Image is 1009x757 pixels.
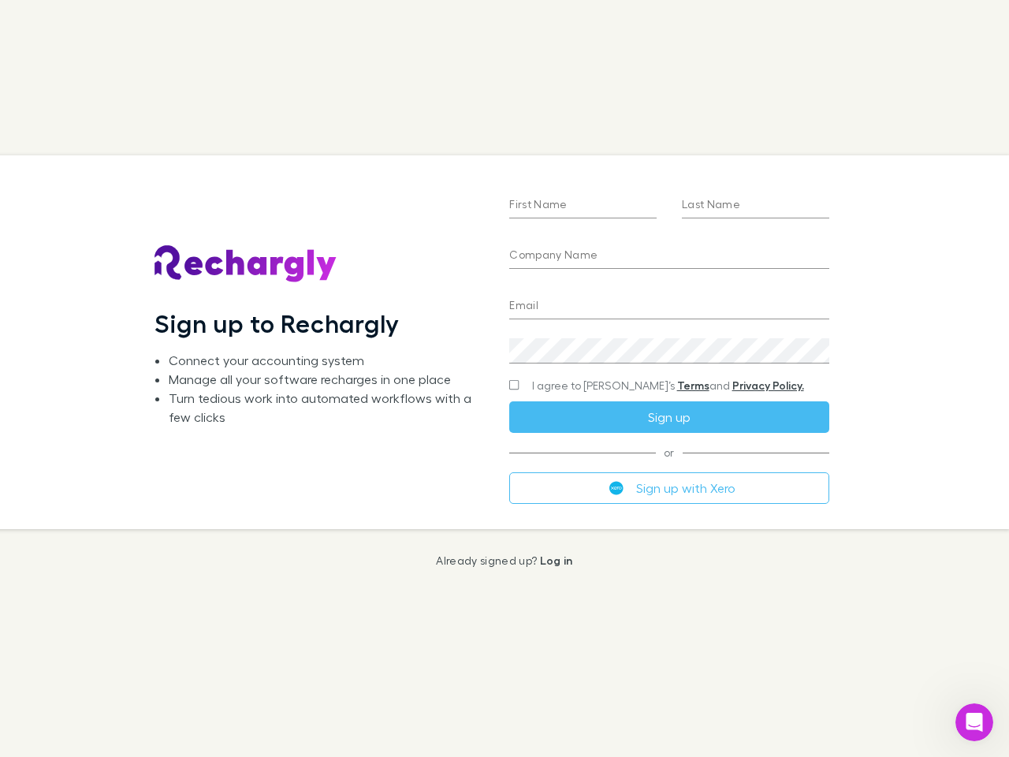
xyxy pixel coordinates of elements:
[732,378,804,392] a: Privacy Policy.
[509,472,828,504] button: Sign up with Xero
[532,378,804,393] span: I agree to [PERSON_NAME]’s and
[540,554,573,567] a: Log in
[677,378,709,392] a: Terms
[609,481,624,495] img: Xero's logo
[509,401,828,433] button: Sign up
[509,452,828,453] span: or
[155,308,400,338] h1: Sign up to Rechargly
[155,245,337,283] img: Rechargly's Logo
[955,703,993,741] iframe: Intercom live chat
[169,351,484,370] li: Connect your accounting system
[169,370,484,389] li: Manage all your software recharges in one place
[436,554,572,567] p: Already signed up?
[169,389,484,427] li: Turn tedious work into automated workflows with a few clicks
